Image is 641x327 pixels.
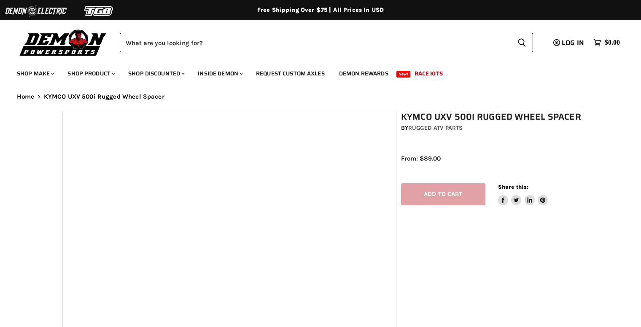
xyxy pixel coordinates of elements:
a: $0.00 [589,37,624,49]
button: Search [511,33,533,52]
span: KYMCO UXV 500i Rugged Wheel Spacer [44,93,164,100]
span: Share this: [498,184,528,190]
a: Request Custom Axles [250,65,331,82]
span: From: $89.00 [401,155,441,162]
img: Demon Electric Logo 2 [4,3,67,19]
a: Race Kits [408,65,449,82]
span: New! [396,71,411,78]
a: Demon Rewards [333,65,395,82]
span: Log in [562,38,584,48]
a: Shop Discounted [122,65,190,82]
a: Shop Product [61,65,120,82]
a: Home [17,93,35,100]
a: Rugged ATV Parts [408,124,463,131]
span: $0.00 [605,39,620,47]
a: Log in [549,39,589,47]
form: Product [120,33,533,52]
img: TGB Logo 2 [67,3,131,19]
aside: Share this: [498,183,548,206]
a: Inside Demon [191,65,248,82]
ul: Main menu [11,62,618,82]
h1: KYMCO UXV 500i Rugged Wheel Spacer [401,112,583,122]
div: by [401,123,583,133]
a: Shop Make [11,65,59,82]
input: Search [120,33,511,52]
img: Demon Powersports [17,27,109,57]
